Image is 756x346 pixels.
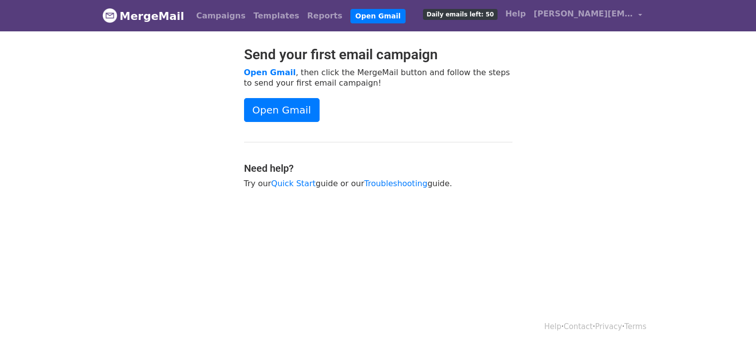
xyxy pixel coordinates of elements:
[544,322,561,331] a: Help
[244,98,320,122] a: Open Gmail
[244,178,512,189] p: Try our guide or our guide.
[192,6,250,26] a: Campaigns
[595,322,622,331] a: Privacy
[350,9,406,23] a: Open Gmail
[564,322,592,331] a: Contact
[423,9,497,20] span: Daily emails left: 50
[534,8,633,20] span: [PERSON_NAME][EMAIL_ADDRESS][DOMAIN_NAME]
[303,6,346,26] a: Reports
[530,4,646,27] a: [PERSON_NAME][EMAIL_ADDRESS][DOMAIN_NAME]
[244,162,512,174] h4: Need help?
[250,6,303,26] a: Templates
[364,179,427,188] a: Troubleshooting
[624,322,646,331] a: Terms
[102,8,117,23] img: MergeMail logo
[102,5,184,26] a: MergeMail
[502,4,530,24] a: Help
[244,68,296,77] a: Open Gmail
[419,4,501,24] a: Daily emails left: 50
[244,67,512,88] p: , then click the MergeMail button and follow the steps to send your first email campaign!
[271,179,316,188] a: Quick Start
[244,46,512,63] h2: Send your first email campaign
